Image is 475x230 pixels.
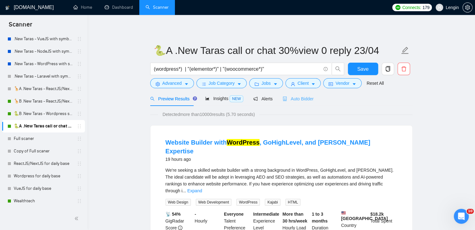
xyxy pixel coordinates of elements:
span: 10 [467,209,474,214]
div: We're seeking a skilled website builder with a strong background in WordPress, GoHighLevel, and K... [166,167,397,194]
span: folder [255,82,259,86]
b: 1 to 3 months [312,212,328,223]
span: holder [77,99,82,104]
span: NEW [230,95,243,102]
a: Reset All [367,80,384,87]
span: caret-down [273,82,278,86]
span: Save [357,65,369,73]
span: area-chart [205,96,210,101]
span: search [150,97,155,101]
iframe: Intercom live chat [454,209,469,224]
a: Website Builder withWordPress, GoHighLevel, and [PERSON_NAME] Expertise [166,139,370,155]
button: folderJobscaret-down [249,78,283,88]
span: Connects: [402,4,421,11]
button: search [332,63,344,75]
button: delete [398,63,410,75]
span: edit [401,46,409,55]
button: copy [382,63,394,75]
span: user [291,82,295,86]
button: setting [463,2,473,12]
span: caret-down [237,82,241,86]
span: HTML [285,199,301,206]
b: More than 30 hrs/week [283,212,307,223]
span: holder [77,149,82,154]
img: logo [5,3,10,13]
span: holder [77,36,82,41]
span: holder [77,86,82,91]
a: .New Taras - VueJS with symbols [14,33,73,45]
button: settingAdvancedcaret-down [150,78,194,88]
span: Detected more than 10000 results (5.70 seconds) [158,111,259,118]
span: caret-down [352,82,356,86]
a: searchScanner [146,5,169,10]
a: .New Taras - WordPress with symbols [14,58,73,70]
span: holder [77,61,82,66]
span: ... [182,188,186,193]
a: ReactJS/NextJS for daily base [14,157,73,170]
span: Client [298,80,309,87]
span: Web Development [196,199,232,206]
div: 19 hours ago [166,156,397,163]
a: 🦒B .New Taras - ReactJS/NextJS rel exp 23/04 [14,95,73,108]
a: Expand [187,188,202,193]
span: notification [253,97,258,101]
span: holder [77,199,82,204]
b: [GEOGRAPHIC_DATA] [341,211,388,221]
span: Jobs [261,80,271,87]
a: Full scaner [14,132,73,145]
span: Advanced [162,80,182,87]
span: Preview Results [150,96,195,101]
span: holder [77,136,82,141]
input: Scanner name... [154,43,400,58]
img: 🇺🇸 [341,211,346,215]
span: holder [77,74,82,79]
a: Wordpress for daily base [14,170,73,182]
span: Auto Bidder [283,96,314,101]
a: setting [463,5,473,10]
span: Web Design [166,199,191,206]
b: Everyone [224,212,244,217]
span: holder [77,186,82,191]
a: 🐍A .New Taras call or chat 30%view 0 reply 23/04 [14,120,73,132]
span: holder [77,111,82,116]
span: WordPress [236,199,260,206]
b: Intermediate [253,212,279,217]
button: idcardVendorcaret-down [323,78,361,88]
a: VueJS for daily base [14,182,73,195]
span: caret-down [311,82,315,86]
img: upwork-logo.png [395,5,400,10]
a: Copy of Full scaner [14,145,73,157]
a: Wealthtech [14,195,73,207]
span: 179 [422,4,429,11]
span: delete [398,66,410,72]
span: bars [202,82,206,86]
span: Insights [205,96,243,101]
button: userClientcaret-down [285,78,321,88]
a: .New Taras - NodeJS with symbols [14,45,73,58]
button: Save [348,63,378,75]
span: Alerts [253,96,273,101]
a: 🐍B .New Taras - Wordpress short 23/04 [14,108,73,120]
span: info-circle [324,67,328,71]
span: double-left [74,215,81,222]
span: user [437,5,442,10]
span: setting [156,82,160,86]
div: Tooltip anchor [192,96,198,101]
span: idcard [329,82,333,86]
span: holder [77,124,82,129]
span: Vendor [335,80,349,87]
a: .New Taras - Laravel with symbols [14,70,73,83]
b: 📡 54% [166,212,181,217]
input: Search Freelance Jobs... [154,65,321,73]
span: holder [77,49,82,54]
a: homeHome [73,5,92,10]
a: 🦒A .New Taras - ReactJS/NextJS usual 23/04 [14,83,73,95]
span: Kajabi [265,199,280,206]
b: $ 18.2k [370,212,384,217]
a: dashboardDashboard [105,5,133,10]
span: Job Category [209,80,235,87]
span: robot [283,97,287,101]
span: holder [77,161,82,166]
span: caret-down [184,82,189,86]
